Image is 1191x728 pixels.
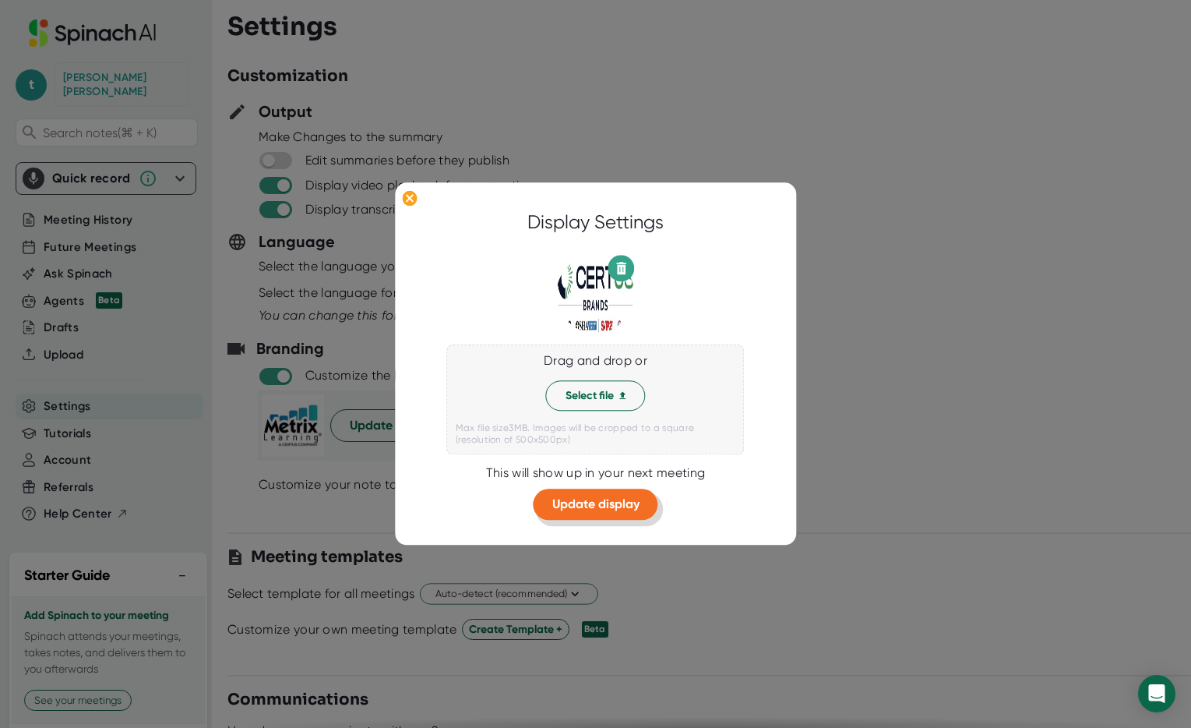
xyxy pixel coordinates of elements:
[1138,675,1175,712] div: Open Intercom Messenger
[546,380,646,411] button: Select file
[552,497,640,511] span: Update display
[566,387,626,404] span: Select file
[486,465,705,481] div: This will show up in your next meeting
[534,489,658,520] button: Update display
[527,208,664,236] div: Display Settings
[456,422,736,446] div: Max file size 3 MB. Images will be cropped to a square (resolution of 500x500px)
[557,255,635,333] img: 2Q==
[544,353,647,369] div: Drag and drop or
